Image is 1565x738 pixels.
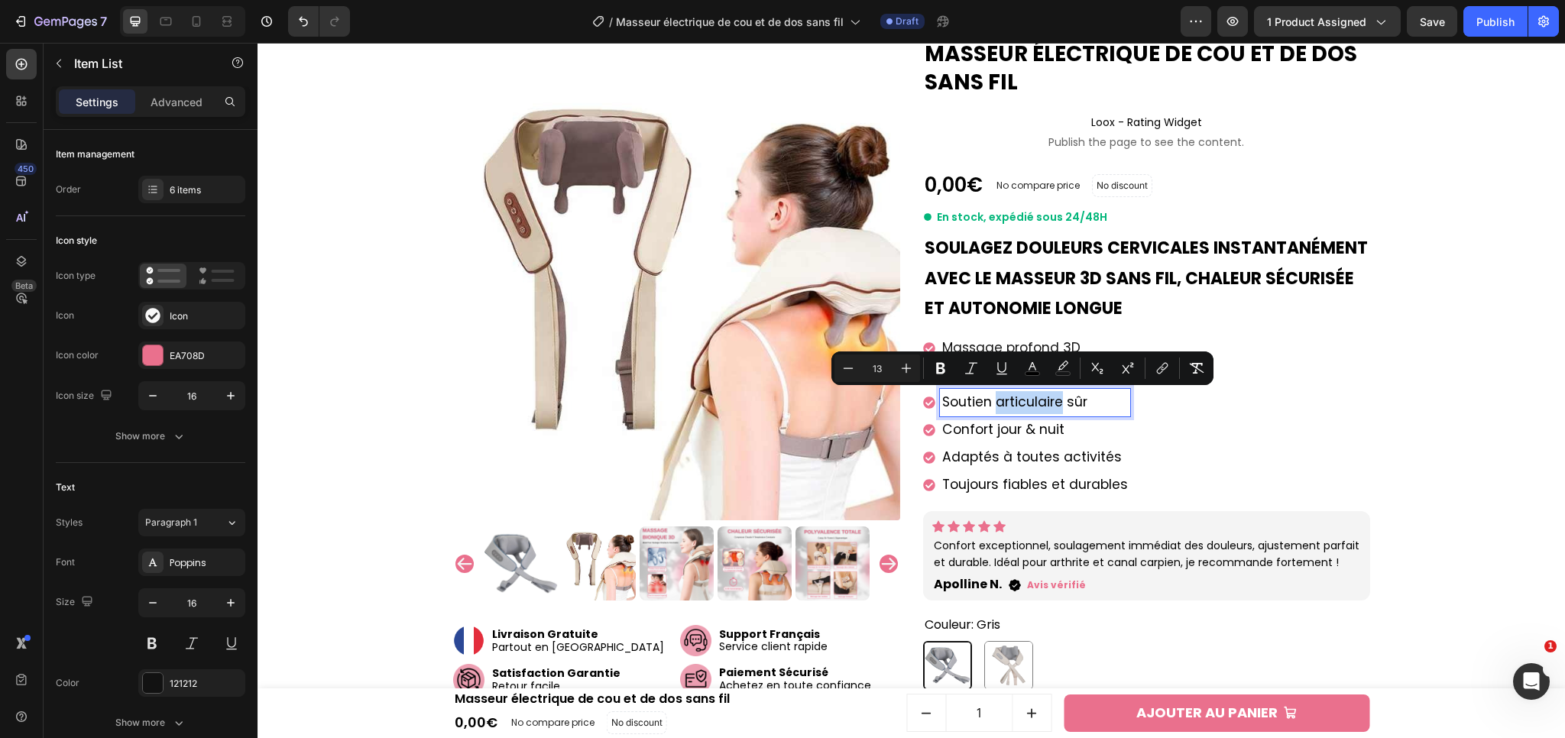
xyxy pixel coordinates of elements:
div: EA708D [170,349,241,363]
p: No compare price [739,138,822,147]
div: Size [56,592,96,613]
span: 1 product assigned [1267,14,1366,30]
button: Carousel Next Arrow [622,512,640,530]
img: gempages_518127932686730400-649e2ec5-be0b-45c7-8fbd-e6a0ab5e982f.png [196,621,227,652]
button: Show more [56,422,245,450]
div: Rich Text Editor. Editing area: main [682,319,873,347]
p: Avis vérifié [770,537,828,548]
div: Icon type [56,269,96,283]
button: Publish [1463,6,1528,37]
div: Rich Text Editor. Editing area: main [682,374,873,401]
strong: Apolline N. [676,532,744,550]
div: Icon size [56,386,115,406]
div: Show more [115,429,186,444]
legend: Couleur: Gris [666,570,744,595]
p: Achetez en toute confiance [462,636,620,649]
div: Show more [115,715,186,730]
span: Loox - Rating Widget [666,70,1113,89]
strong: Support Français [462,584,562,599]
strong: Soulagez douleurs cervicales instantanément avec le masseur 3D sans fil, chaleur sécurisée et aut... [667,193,1110,277]
iframe: Intercom live chat [1513,663,1550,700]
div: Icon [56,309,74,322]
span: Confort jour & nuit [685,377,807,396]
strong: Paiement Sécurisé [462,622,571,637]
div: Rich Text Editor. Editing area: main [682,401,873,429]
div: 0,00€ [666,128,727,157]
h1: Masseur électrique de cou et de dos sans fil [196,647,565,666]
span: Masseur électrique de cou et de dos sans fil [616,14,844,30]
img: gempages_518127932686730400-b92ea89e-ede0-4fbc-9b60-991bccf6041e.png [423,621,454,652]
div: Text [56,481,75,494]
p: Settings [76,94,118,110]
span: 1 [1544,640,1557,652]
span: Publish the page to see the content. [666,92,1113,107]
div: Order [56,183,81,196]
div: 121212 [170,677,241,691]
div: Icon style [56,234,97,248]
span: Save [1420,15,1445,28]
strong: Satisfaction Garantie [235,623,363,638]
p: Service client rapide [462,597,620,610]
p: Item List [74,54,204,73]
div: Color [56,676,79,690]
span: Massage profond 3D [685,296,823,314]
div: Rich Text Editor. Editing area: main [682,429,873,456]
iframe: Design area [258,43,1565,738]
button: Paragraph 1 [138,509,245,536]
button: Show more [56,709,245,736]
p: Partout en [GEOGRAPHIC_DATA] [235,598,413,611]
span: Paragraph 1 [145,516,197,529]
button: 1 product assigned [1254,6,1401,37]
div: Item management [56,147,134,161]
p: No discount [839,136,890,150]
p: No compare price [254,675,337,685]
h2: Rich Text Editor. Editing area: main [666,189,1113,283]
strong: Livraison Gratuite [235,584,341,599]
p: 7 [100,12,107,31]
div: 0,00€ [196,666,241,694]
div: Font [56,555,75,569]
div: 450 [15,163,37,175]
div: Styles [56,516,83,529]
div: Icon [170,309,241,323]
span: Draft [896,15,919,28]
button: decrement [650,652,688,688]
span: / [609,14,613,30]
button: Save [1407,6,1457,37]
p: Advanced [151,94,203,110]
div: Beta [11,280,37,292]
div: AJOUTER AU PANIER [879,658,1020,682]
div: Undo/Redo [288,6,350,37]
img: gempages_518127932686730400-b11e8b6a-087b-4c70-a9b6-bfc63614a918.png [423,582,454,613]
p: Retour facile [235,637,413,650]
span: Adaptés à toutes activités [685,405,864,423]
div: Poppins [170,556,241,570]
div: Publish [1476,14,1515,30]
img: gempages_518127932686730400-6041fc90-934d-4329-8fb6-c7ad594b95e2.png [196,582,227,613]
div: Rich Text Editor. Editing area: main [682,292,873,319]
p: ⁠⁠⁠⁠⁠⁠⁠ [667,190,1111,281]
p: Confort exceptionnel, soulagement immédiat des douleurs, ajustement parfait et durable. Idéal pou... [676,494,1102,529]
div: Editor contextual toolbar [831,351,1213,385]
span: Toujours fiables et durables [685,432,870,451]
input: quantity [688,652,755,688]
button: 7 [6,6,114,37]
div: 6 items [170,183,241,197]
button: AJOUTER AU PANIER [806,652,1112,688]
span: Détente instantanée [685,323,823,341]
div: Icon color [56,348,99,362]
button: increment [755,652,793,688]
div: Rich Text Editor. Editing area: main [682,346,873,374]
p: En stock, expédié sous 24/48H [679,165,850,184]
p: No discount [354,673,405,687]
span: Soutien articulaire sûr [685,350,830,368]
